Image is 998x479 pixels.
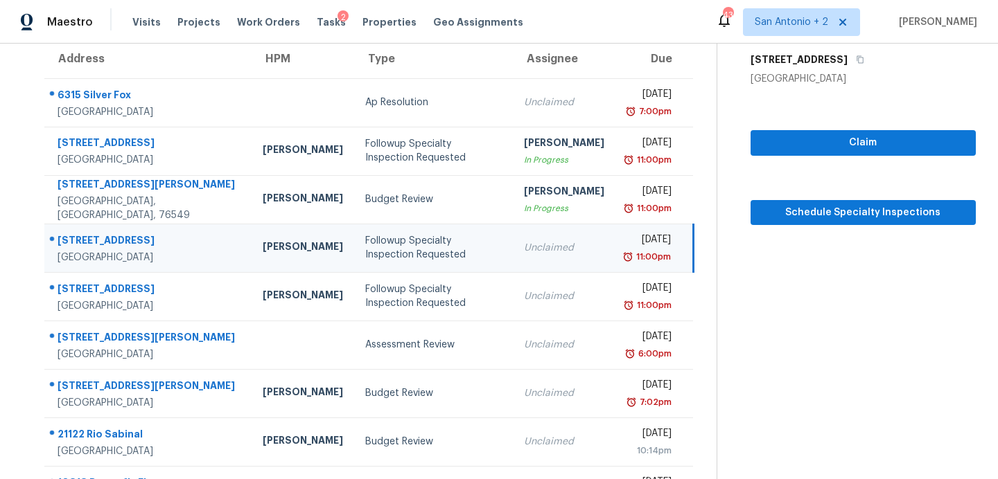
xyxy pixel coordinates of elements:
div: [PERSON_NAME] [263,288,343,305]
img: Overdue Alarm Icon [624,347,636,361]
div: 6315 Silver Fox [58,88,240,105]
div: [PERSON_NAME] [524,136,604,153]
div: 7:02pm [637,395,672,409]
div: [GEOGRAPHIC_DATA] [58,299,240,313]
div: [DATE] [627,87,672,105]
div: [DATE] [627,426,672,444]
div: 10:14pm [627,444,672,458]
div: Followup Specialty Inspection Requested [365,137,502,165]
div: In Progress [524,153,604,167]
img: Overdue Alarm Icon [625,105,636,118]
div: [GEOGRAPHIC_DATA] [58,153,240,167]
div: 7:00pm [636,105,672,118]
div: [PERSON_NAME] [263,385,343,402]
img: Overdue Alarm Icon [623,201,634,215]
span: Work Orders [237,15,300,29]
span: Tasks [317,17,346,27]
div: [PERSON_NAME] [263,239,343,257]
div: [STREET_ADDRESS][PERSON_NAME] [58,330,240,347]
th: Type [354,39,513,78]
span: Visits [132,15,161,29]
div: Followup Specialty Inspection Requested [365,282,502,310]
div: Ap Resolution [365,96,502,109]
button: Copy Address [848,47,866,72]
div: [STREET_ADDRESS][PERSON_NAME] [58,379,240,396]
div: 11:00pm [634,298,672,312]
div: 6:00pm [636,347,672,361]
span: Claim [762,134,965,152]
div: [DATE] [627,184,672,201]
div: Budget Review [365,192,502,206]
div: [GEOGRAPHIC_DATA] [751,72,976,86]
div: [STREET_ADDRESS] [58,282,240,299]
div: [STREET_ADDRESS] [58,136,240,153]
div: 43 [723,8,733,22]
div: [PERSON_NAME] [524,184,604,201]
th: Due [615,39,693,78]
div: [STREET_ADDRESS][PERSON_NAME] [58,177,240,195]
div: Followup Specialty Inspection Requested [365,234,502,262]
div: 21122 Rio Sabinal [58,427,240,444]
button: Claim [751,130,976,156]
div: [DATE] [627,378,672,395]
h5: [STREET_ADDRESS] [751,53,848,66]
div: [PERSON_NAME] [263,143,343,160]
button: Schedule Specialty Inspections [751,200,976,226]
span: Schedule Specialty Inspections [762,204,965,222]
div: 11:00pm [634,153,672,167]
div: Assessment Review [365,338,502,352]
div: Budget Review [365,386,502,400]
span: Properties [362,15,417,29]
div: In Progress [524,201,604,215]
span: Maestro [47,15,93,29]
img: Overdue Alarm Icon [622,250,633,264]
div: [GEOGRAPHIC_DATA] [58,347,240,361]
div: Unclaimed [524,96,604,109]
div: Unclaimed [524,241,604,255]
span: [PERSON_NAME] [893,15,977,29]
div: Unclaimed [524,338,604,352]
div: [STREET_ADDRESS] [58,233,240,251]
div: [DATE] [627,281,672,298]
div: 11:00pm [634,201,672,215]
th: HPM [252,39,354,78]
img: Overdue Alarm Icon [626,395,637,409]
img: Overdue Alarm Icon [623,153,634,167]
div: [PERSON_NAME] [263,191,343,208]
span: Projects [177,15,220,29]
div: Unclaimed [524,386,604,400]
div: [PERSON_NAME] [263,433,343,451]
div: [DATE] [627,136,672,153]
span: Geo Assignments [433,15,523,29]
div: Budget Review [365,435,502,449]
span: San Antonio + 2 [755,15,828,29]
div: [GEOGRAPHIC_DATA], [GEOGRAPHIC_DATA], 76549 [58,195,240,222]
div: [DATE] [627,233,671,250]
div: Unclaimed [524,289,604,303]
div: [DATE] [627,329,672,347]
div: Unclaimed [524,435,604,449]
div: [GEOGRAPHIC_DATA] [58,396,240,410]
img: Overdue Alarm Icon [623,298,634,312]
th: Assignee [513,39,615,78]
th: Address [44,39,252,78]
div: [GEOGRAPHIC_DATA] [58,251,240,264]
div: 2 [338,10,349,24]
div: [GEOGRAPHIC_DATA] [58,105,240,119]
div: [GEOGRAPHIC_DATA] [58,444,240,458]
div: 11:00pm [633,250,671,264]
